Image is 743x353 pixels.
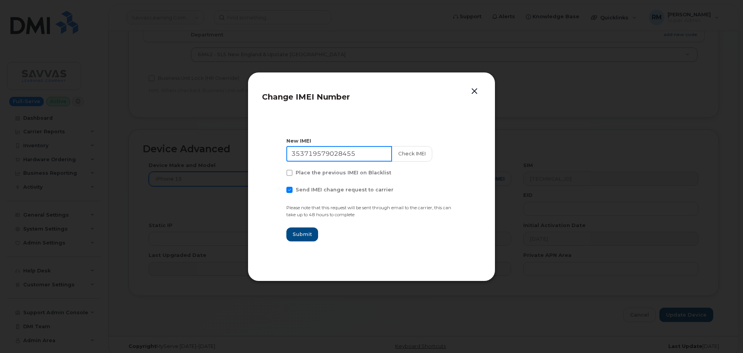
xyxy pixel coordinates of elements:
[286,137,457,145] div: New IMEI
[293,231,312,238] span: Submit
[296,170,391,176] span: Place the previous IMEI on Blacklist
[392,146,432,162] button: Check IMEI
[709,319,737,347] iframe: Messenger Launcher
[286,227,318,241] button: Submit
[286,205,451,218] small: Please note that this request will be sent through email to the carrier, this can take up to 48 h...
[277,170,281,174] input: Place the previous IMEI on Blacklist
[262,92,350,102] span: Change IMEI Number
[296,187,394,193] span: Send IMEI change request to carrier
[277,187,281,191] input: Send IMEI change request to carrier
